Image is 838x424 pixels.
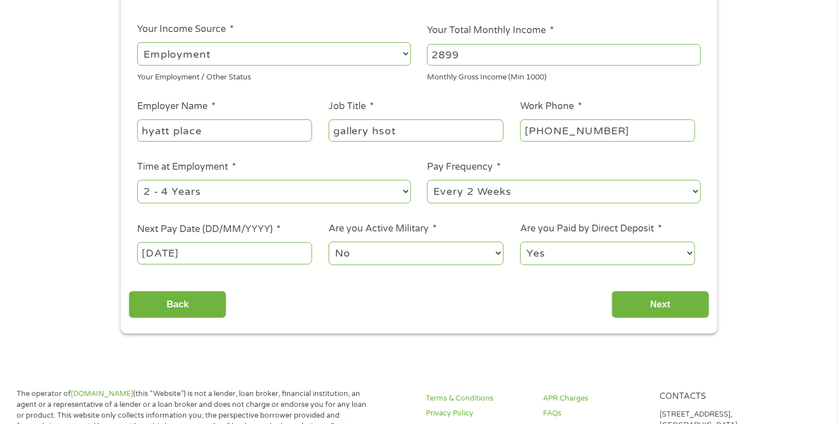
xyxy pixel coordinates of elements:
[329,101,374,113] label: Job Title
[329,223,437,235] label: Are you Active Military
[329,119,504,141] input: Cashier
[520,223,662,235] label: Are you Paid by Direct Deposit
[137,119,312,141] input: Walmart
[137,223,281,235] label: Next Pay Date (DD/MM/YYYY)
[426,393,529,404] a: Terms & Conditions
[427,25,554,37] label: Your Total Monthly Income
[427,68,701,83] div: Monthly Gross Income (Min 1000)
[427,161,501,173] label: Pay Frequency
[137,68,411,83] div: Your Employment / Other Status
[543,393,646,404] a: APR Charges
[543,408,646,419] a: FAQs
[71,389,133,398] a: [DOMAIN_NAME]
[137,23,234,35] label: Your Income Source
[426,408,529,419] a: Privacy Policy
[660,391,763,402] h4: Contacts
[137,161,236,173] label: Time at Employment
[520,119,695,141] input: (231) 754-4010
[137,242,312,264] input: Use the arrow keys to pick a date
[612,291,709,319] input: Next
[137,101,216,113] label: Employer Name
[520,101,582,113] label: Work Phone
[129,291,226,319] input: Back
[427,44,701,66] input: 1800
